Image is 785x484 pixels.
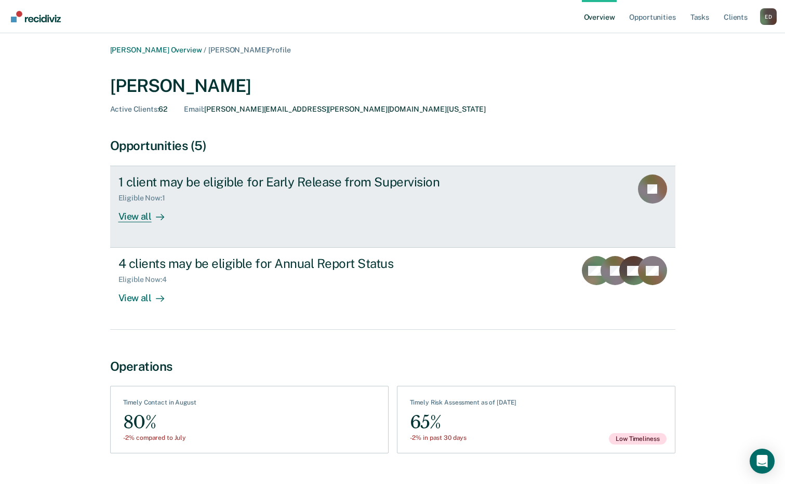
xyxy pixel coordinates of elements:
[110,75,675,97] div: [PERSON_NAME]
[760,8,777,25] div: E D
[208,46,290,54] span: [PERSON_NAME] Profile
[110,105,159,113] span: Active Clients :
[118,275,175,284] div: Eligible Now : 4
[118,203,177,223] div: View all
[184,105,485,114] div: [PERSON_NAME][EMAIL_ADDRESS][PERSON_NAME][DOMAIN_NAME][US_STATE]
[410,411,517,434] div: 65%
[410,399,517,410] div: Timely Risk Assessment as of [DATE]
[110,166,675,248] a: 1 client may be eligible for Early Release from SupervisionEligible Now:1View all
[123,411,196,434] div: 80%
[760,8,777,25] button: Profile dropdown button
[118,284,177,304] div: View all
[110,248,675,329] a: 4 clients may be eligible for Annual Report StatusEligible Now:4View all
[118,174,483,190] div: 1 client may be eligible for Early Release from Supervision
[110,105,168,114] div: 62
[750,449,775,474] div: Open Intercom Messenger
[123,399,196,410] div: Timely Contact in August
[202,46,208,54] span: /
[110,359,675,374] div: Operations
[410,434,517,441] div: -2% in past 30 days
[118,256,483,271] div: 4 clients may be eligible for Annual Report Status
[110,46,202,54] a: [PERSON_NAME] Overview
[123,434,196,441] div: -2% compared to July
[609,433,666,445] span: Low Timeliness
[11,11,61,22] img: Recidiviz
[118,194,174,203] div: Eligible Now : 1
[184,105,204,113] span: Email :
[110,138,675,153] div: Opportunities (5)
